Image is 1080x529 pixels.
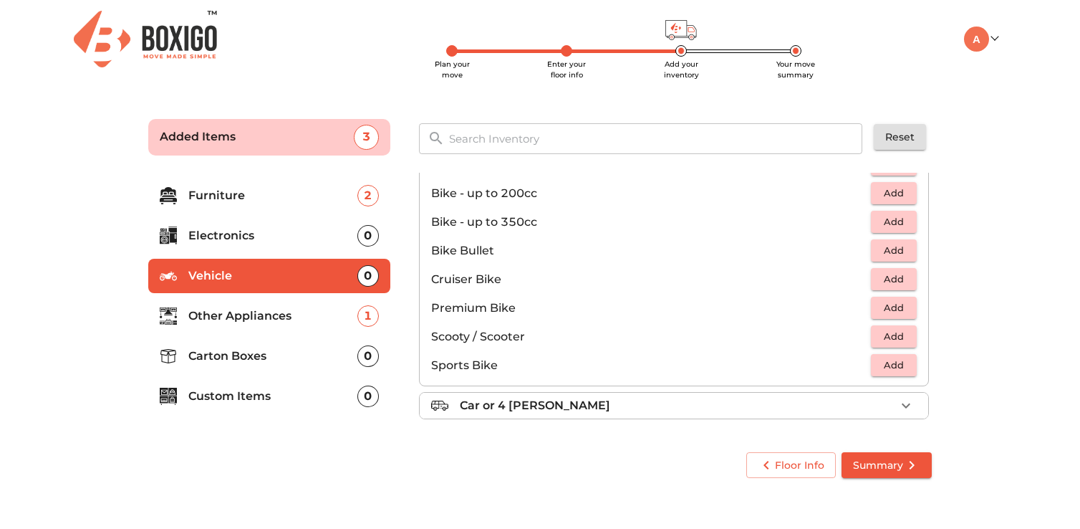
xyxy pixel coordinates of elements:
[160,128,354,146] p: Added Items
[758,457,824,475] span: Floor Info
[431,300,871,317] p: Premium Bike
[357,225,379,247] div: 0
[664,59,699,80] span: Add your inventory
[878,214,910,230] span: Add
[357,265,379,287] div: 0
[746,452,836,479] button: Floor Info
[357,386,379,407] div: 0
[878,271,910,287] span: Add
[188,388,357,405] p: Custom Items
[878,357,910,373] span: Add
[431,214,871,231] p: Bike - up to 350cc
[878,242,910,259] span: Add
[188,227,357,244] p: Electronics
[431,397,448,414] img: car
[431,185,871,202] p: Bike - up to 200cc
[74,11,217,67] img: Boxigo
[842,452,932,479] button: Summary
[431,242,871,259] p: Bike Bullet
[354,125,379,150] div: 3
[878,185,910,201] span: Add
[874,124,926,151] button: Reset
[871,239,917,262] button: Add
[878,328,910,345] span: Add
[357,305,379,327] div: 1
[885,128,915,146] span: Reset
[431,357,871,374] p: Sports Bike
[435,59,470,80] span: Plan your move
[431,328,871,345] p: Scooty / Scooter
[871,297,917,319] button: Add
[440,123,872,154] input: Search Inventory
[871,211,917,233] button: Add
[188,308,357,325] p: Other Appliances
[188,267,357,285] p: Vehicle
[871,325,917,348] button: Add
[547,59,586,80] span: Enter your floor info
[188,348,357,365] p: Carton Boxes
[188,187,357,204] p: Furniture
[776,59,815,80] span: Your move summary
[878,300,910,316] span: Add
[853,457,920,475] span: Summary
[871,268,917,290] button: Add
[871,354,917,376] button: Add
[357,345,379,367] div: 0
[871,182,917,204] button: Add
[357,185,379,206] div: 2
[431,271,871,288] p: Cruiser Bike
[460,397,610,414] p: Car or 4 [PERSON_NAME]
